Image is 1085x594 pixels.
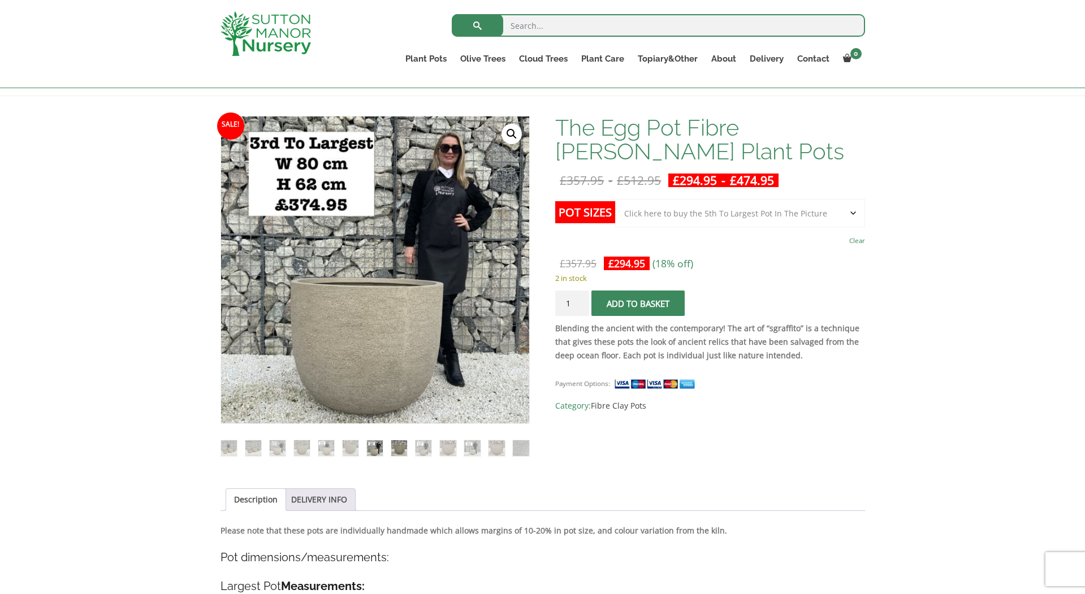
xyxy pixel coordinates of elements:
span: Category: [555,399,864,413]
img: The Egg Pot Fibre Clay Champagne Plant Pots - Image 5 [318,440,334,456]
input: Product quantity [555,291,589,316]
a: 0 [836,51,865,67]
bdi: 357.95 [560,172,604,188]
h1: The Egg Pot Fibre [PERSON_NAME] Plant Pots [555,116,864,163]
button: Add to basket [591,291,685,316]
img: The Egg Pot Fibre Clay Champagne Plant Pots - Image 9 [416,440,431,456]
a: Contact [790,51,836,67]
img: The Egg Pot Fibre Clay Champagne Plant Pots - Image 11 [464,440,480,456]
del: - [555,174,665,187]
span: £ [560,257,565,270]
img: payment supported [614,378,699,390]
label: Pot Sizes [555,201,615,223]
img: The Egg Pot Fibre Clay Champagne Plant Pots [221,440,237,456]
bdi: 474.95 [730,172,774,188]
ins: - [668,174,779,187]
a: Topiary&Other [631,51,704,67]
a: View full-screen image gallery [502,124,522,144]
span: (18% off) [652,257,693,270]
a: Clear options [849,233,865,249]
a: Plant Care [574,51,631,67]
span: £ [617,172,624,188]
span: £ [730,172,737,188]
span: £ [608,257,614,270]
bdi: 294.95 [673,172,717,188]
bdi: 294.95 [608,257,645,270]
small: Payment Options: [555,379,610,388]
img: The Egg Pot Fibre Clay Champagne Plant Pots - Image 7 [367,440,383,456]
bdi: 357.95 [560,257,596,270]
input: Search... [452,14,865,37]
span: £ [560,172,567,188]
img: The Egg Pot Fibre Clay Champagne Plant Pots - Image 10 [440,440,456,456]
img: The Egg Pot Fibre Clay Champagne Plant Pots - Image 4 [294,440,310,456]
h4: Pot dimensions/measurements: [221,549,865,566]
a: Description [234,489,278,510]
p: 2 in stock [555,271,864,285]
img: The Egg Pot Fibre Clay Champagne Plant Pots - Image 8 [391,440,407,456]
img: The Egg Pot Fibre Clay Champagne Plant Pots - Image 2 [245,440,261,456]
span: £ [673,172,680,188]
img: The Egg Pot Fibre Clay Champagne Plant Pots - Image 13 [513,440,529,456]
strong: Measurements: [281,579,365,593]
span: 0 [850,48,862,59]
img: logo [221,11,311,56]
a: Cloud Trees [512,51,574,67]
img: The Egg Pot Fibre Clay Champagne Plant Pots - Image 6 [343,440,358,456]
bdi: 512.95 [617,172,661,188]
img: The Egg Pot Fibre Clay Champagne Plant Pots - Image 3 [270,440,286,456]
a: About [704,51,743,67]
span: Sale! [217,112,244,140]
a: Olive Trees [453,51,512,67]
a: Delivery [743,51,790,67]
a: Fibre Clay Pots [591,400,646,411]
strong: Please note that these pots are individually handmade which allows margins of 10-20% in pot size,... [221,525,727,536]
a: Plant Pots [399,51,453,67]
a: DELIVERY INFO [291,489,347,510]
img: The Egg Pot Fibre Clay Champagne Plant Pots - Image 12 [489,440,504,456]
strong: Blending the ancient with the contemporary! The art of “sgraffito” is a technique that gives thes... [555,323,859,361]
